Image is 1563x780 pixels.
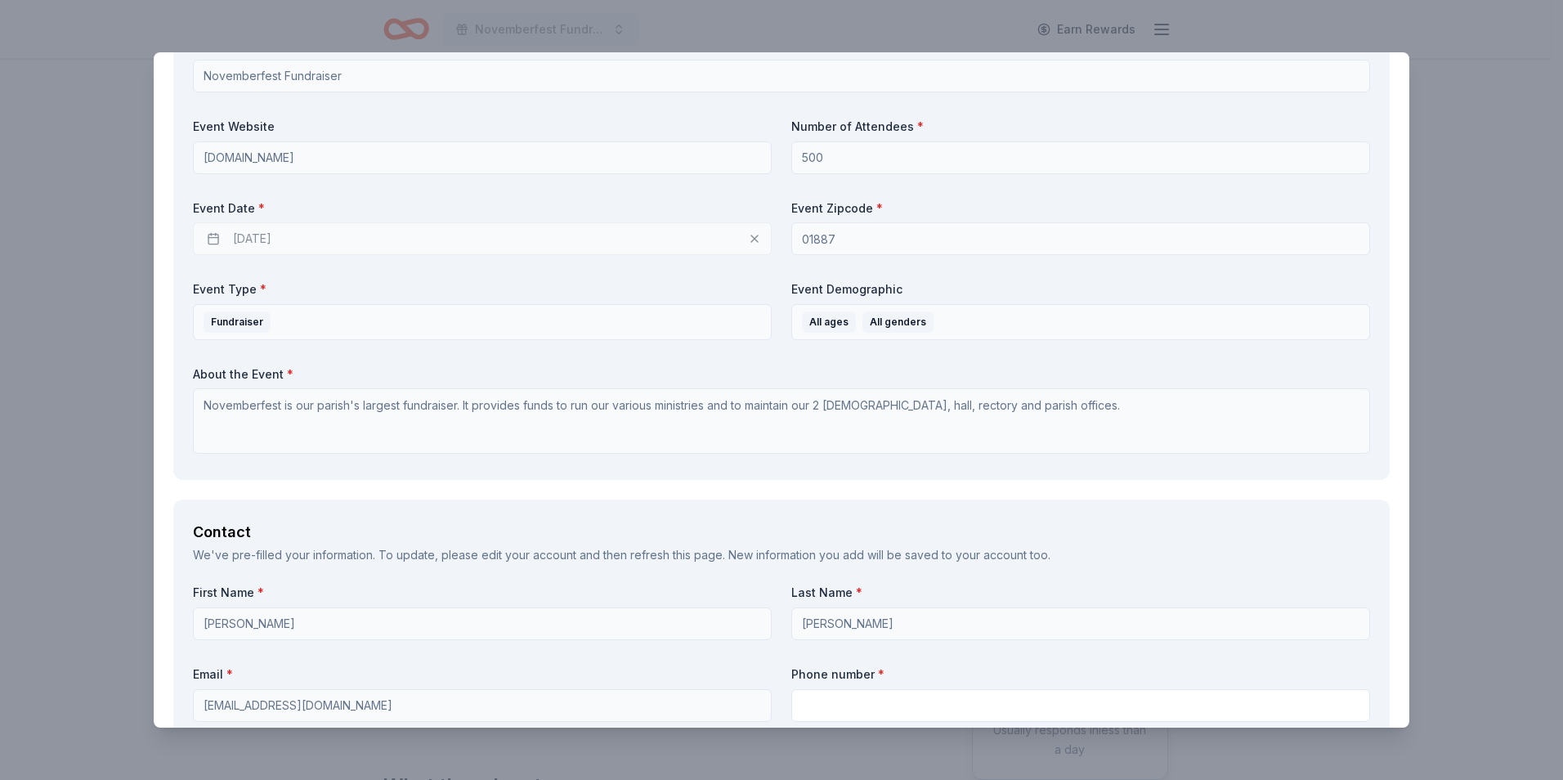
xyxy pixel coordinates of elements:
div: Fundraiser [204,312,271,333]
label: Event Type [193,281,772,298]
div: All ages [802,312,856,333]
label: About the Event [193,366,1370,383]
button: Fundraiser [193,304,772,340]
label: First Name [193,585,772,601]
label: Number of Attendees [791,119,1370,135]
label: Email [193,666,772,683]
label: Event Date [193,200,772,217]
div: We've pre-filled your information. To update, please and then refresh this page. New information ... [193,545,1370,565]
textarea: Novemberfest is our parish's largest fundraiser. It provides funds to run our various ministries ... [193,388,1370,454]
label: Last Name [791,585,1370,601]
a: edit your account [481,548,576,562]
label: Phone number [791,666,1370,683]
label: Event Demographic [791,281,1370,298]
label: Event Zipcode [791,200,1370,217]
label: Event Website [193,119,772,135]
div: Contact [193,519,1370,545]
div: All genders [862,312,934,333]
button: All agesAll genders [791,304,1370,340]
